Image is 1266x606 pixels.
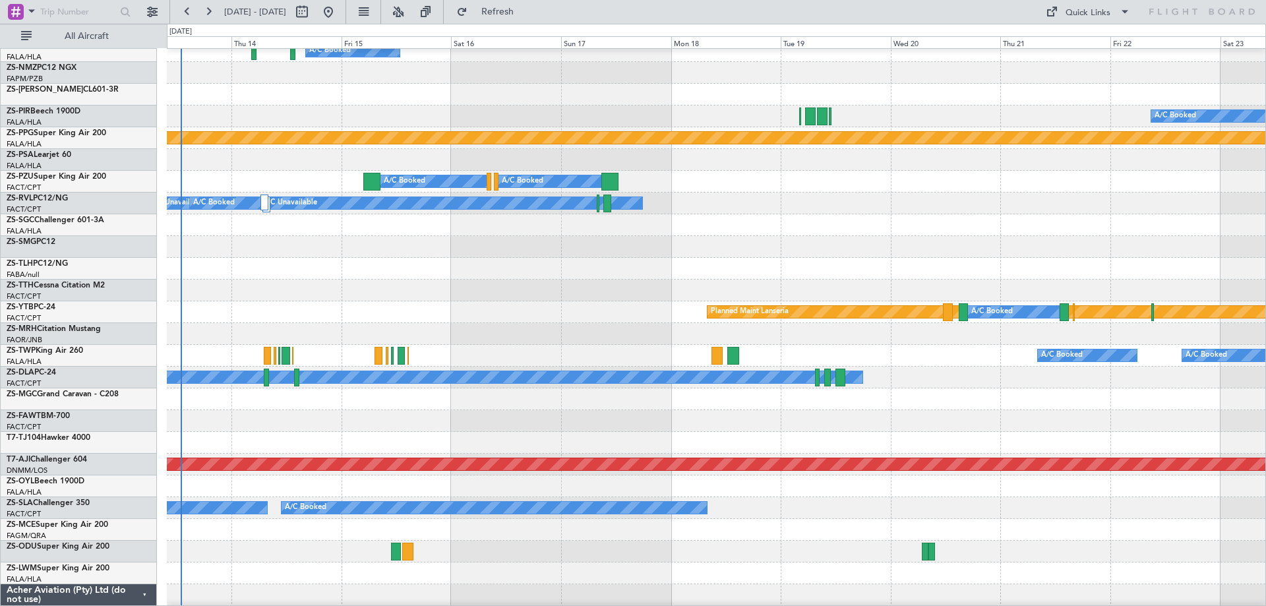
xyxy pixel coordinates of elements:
div: A/C Booked [1041,346,1083,365]
span: ZS-MGC [7,390,37,398]
span: ZS-SMG [7,238,36,246]
a: ZS-SGCChallenger 601-3A [7,216,104,224]
input: Trip Number [40,2,116,22]
div: Wed 13 [121,36,231,48]
span: ZS-PSA [7,151,34,159]
a: FACT/CPT [7,204,41,214]
div: Tue 19 [781,36,891,48]
span: ZS-TTH [7,282,34,289]
div: Wed 20 [891,36,1001,48]
div: Mon 18 [671,36,781,48]
span: ZS-PZU [7,173,34,181]
span: ZS-OYL [7,477,34,485]
a: ZS-PZUSuper King Air 200 [7,173,106,181]
div: A/C Booked [971,302,1013,322]
a: FALA/HLA [7,161,42,171]
a: FAPM/PZB [7,74,43,84]
a: ZS-PSALearjet 60 [7,151,71,159]
a: ZS-MRHCitation Mustang [7,325,101,333]
a: ZS-[PERSON_NAME]CL601-3R [7,86,119,94]
a: ZS-YTBPC-24 [7,303,55,311]
div: A/C Booked [309,41,351,61]
div: A/C Booked [285,498,326,518]
span: ZS-MCE [7,521,36,529]
a: ZS-ODUSuper King Air 200 [7,543,109,551]
a: DNMM/LOS [7,466,47,475]
span: ZS-SLA [7,499,33,507]
a: ZS-PPGSuper King Air 200 [7,129,106,137]
a: FALA/HLA [7,487,42,497]
span: ZS-MRH [7,325,37,333]
div: Sat 16 [451,36,561,48]
a: ZS-PIRBeech 1900D [7,107,80,115]
span: ZS-ODU [7,543,37,551]
div: [DATE] [169,26,192,38]
a: FALA/HLA [7,117,42,127]
span: ZS-PIR [7,107,30,115]
a: FALA/HLA [7,52,42,62]
div: Thu 21 [1000,36,1110,48]
div: A/C Unavailable [262,193,317,213]
div: A/C Booked [502,171,543,191]
span: All Aircraft [34,32,139,41]
a: FACT/CPT [7,291,41,301]
a: ZS-TLHPC12/NG [7,260,68,268]
span: ZS-YTB [7,303,34,311]
a: T7-AJIChallenger 604 [7,456,87,464]
a: FALA/HLA [7,139,42,149]
a: FAOR/JNB [7,335,42,345]
a: FACT/CPT [7,379,41,388]
span: ZS-NMZ [7,64,37,72]
a: FAGM/QRA [7,531,46,541]
div: Planned Maint Lanseria [711,302,789,322]
span: ZS-FAW [7,412,36,420]
a: ZS-DLAPC-24 [7,369,56,377]
div: Sun 17 [561,36,671,48]
a: ZS-FAWTBM-700 [7,412,70,420]
a: ZS-NMZPC12 NGX [7,64,76,72]
div: Fri 15 [342,36,452,48]
span: ZS-RVL [7,195,33,202]
a: FACT/CPT [7,183,41,193]
span: ZS-SGC [7,216,34,224]
div: Quick Links [1066,7,1110,20]
a: ZS-RVLPC12/NG [7,195,68,202]
span: ZS-[PERSON_NAME] [7,86,83,94]
span: ZS-DLA [7,369,34,377]
a: ZS-MCESuper King Air 200 [7,521,108,529]
a: FALA/HLA [7,574,42,584]
span: ZS-TLH [7,260,33,268]
span: T7-TJ104 [7,434,41,442]
a: FABA/null [7,270,40,280]
a: FALA/HLA [7,357,42,367]
a: ZS-TTHCessna Citation M2 [7,282,105,289]
span: Refresh [470,7,526,16]
div: A/C Booked [1186,346,1227,365]
a: FACT/CPT [7,313,41,323]
button: All Aircraft [15,26,143,47]
a: ZS-MGCGrand Caravan - C208 [7,390,119,398]
a: FACT/CPT [7,509,41,519]
button: Quick Links [1039,1,1137,22]
div: A/C Booked [384,171,425,191]
div: A/C Unavailable [150,193,204,213]
a: ZS-TWPKing Air 260 [7,347,83,355]
div: Fri 22 [1110,36,1221,48]
a: ZS-SLAChallenger 350 [7,499,90,507]
a: ZS-OYLBeech 1900D [7,477,84,485]
a: FACT/CPT [7,422,41,432]
span: T7-AJI [7,456,30,464]
a: FALA/HLA [7,226,42,236]
span: ZS-PPG [7,129,34,137]
a: ZS-LWMSuper King Air 200 [7,564,109,572]
span: [DATE] - [DATE] [224,6,286,18]
a: ZS-SMGPC12 [7,238,55,246]
div: A/C Booked [193,193,235,213]
span: ZS-LWM [7,564,37,572]
button: Refresh [450,1,529,22]
div: Thu 14 [231,36,342,48]
span: ZS-TWP [7,347,36,355]
a: T7-TJ104Hawker 4000 [7,434,90,442]
div: A/C Booked [1155,106,1196,126]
